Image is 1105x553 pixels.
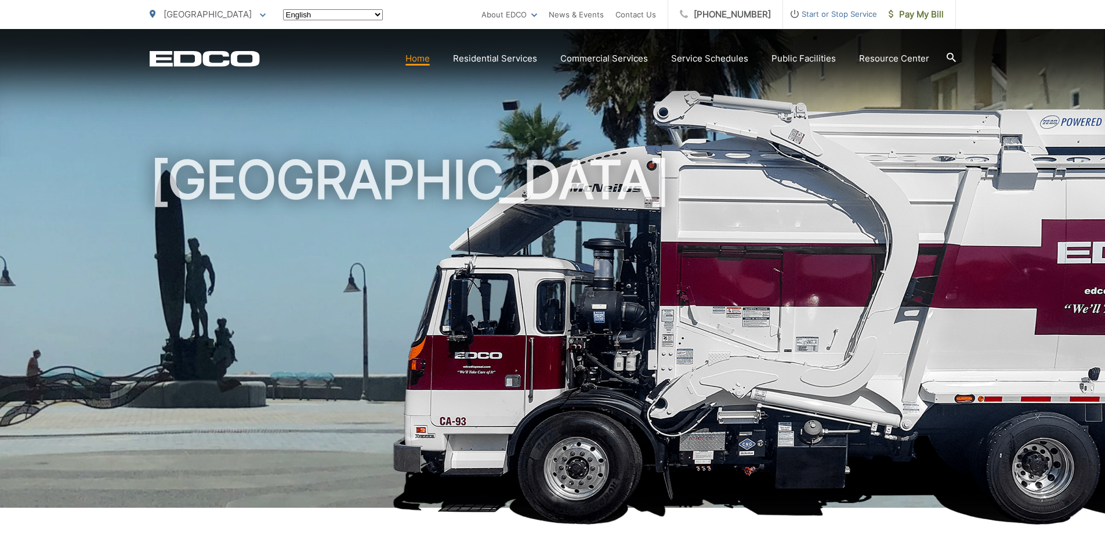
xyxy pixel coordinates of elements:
[671,52,748,66] a: Service Schedules
[560,52,648,66] a: Commercial Services
[771,52,836,66] a: Public Facilities
[889,8,944,21] span: Pay My Bill
[453,52,537,66] a: Residential Services
[283,9,383,20] select: Select a language
[481,8,537,21] a: About EDCO
[405,52,430,66] a: Home
[150,151,956,518] h1: [GEOGRAPHIC_DATA]
[150,50,260,67] a: EDCD logo. Return to the homepage.
[164,9,252,20] span: [GEOGRAPHIC_DATA]
[549,8,604,21] a: News & Events
[859,52,929,66] a: Resource Center
[615,8,656,21] a: Contact Us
